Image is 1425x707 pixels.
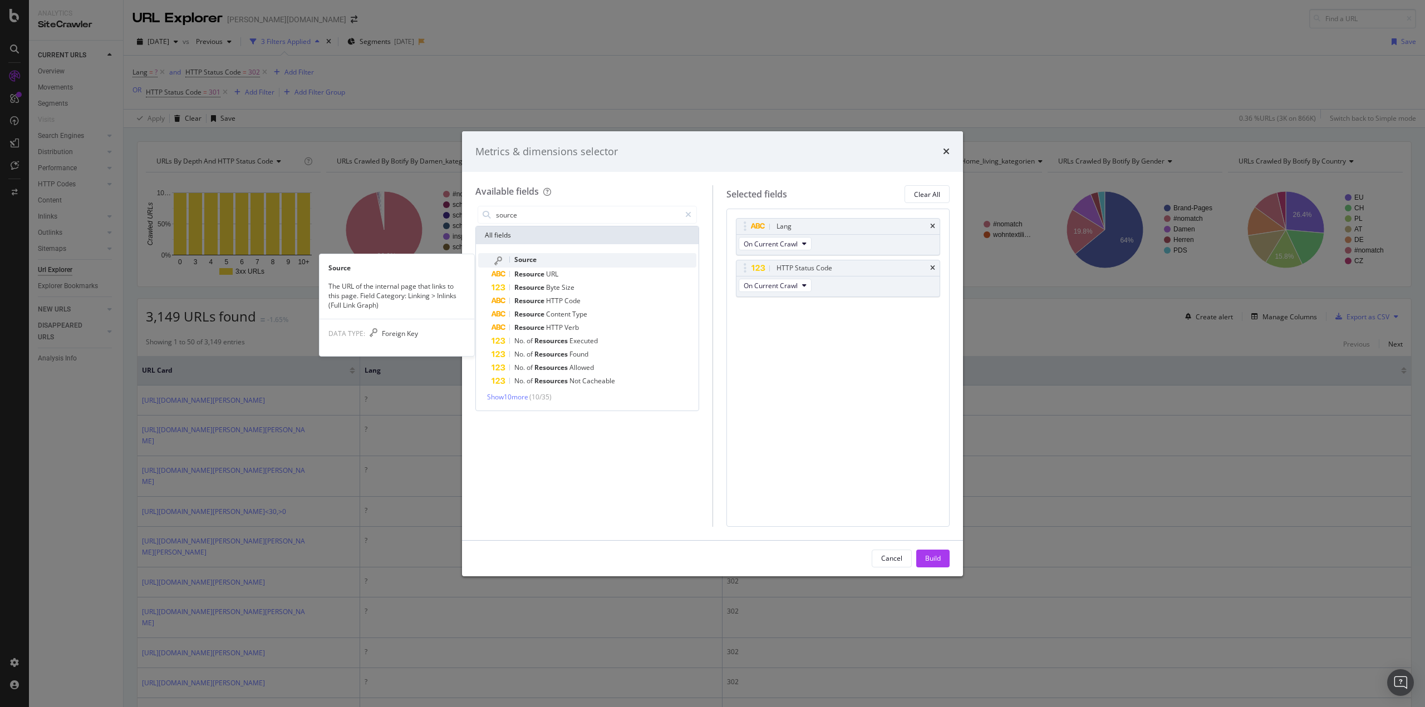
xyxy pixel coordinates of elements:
[881,553,902,563] div: Cancel
[925,553,941,563] div: Build
[320,263,474,273] div: Source
[1387,669,1414,696] div: Open Intercom Messenger
[514,255,537,264] span: Source
[514,323,546,332] span: Resource
[916,550,950,567] button: Build
[534,376,569,385] span: Resources
[514,363,527,372] span: No.
[527,336,534,345] span: of
[527,363,534,372] span: of
[534,363,569,372] span: Resources
[320,281,474,310] div: The URL of the internal page that links to this page. Field Category: Linking > Inlinks (Full Lin...
[914,190,940,199] div: Clear All
[546,283,562,292] span: Byte
[930,223,935,230] div: times
[514,309,546,319] span: Resource
[475,145,618,159] div: Metrics & dimensions selector
[564,296,581,305] span: Code
[777,263,832,274] div: HTTP Status Code
[726,188,787,201] div: Selected fields
[572,309,587,319] span: Type
[564,323,579,332] span: Verb
[569,363,594,372] span: Allowed
[529,392,552,402] span: ( 10 / 35 )
[569,336,598,345] span: Executed
[569,376,582,385] span: Not
[744,239,798,249] span: On Current Crawl
[476,226,699,244] div: All fields
[546,323,564,332] span: HTTP
[905,185,950,203] button: Clear All
[562,283,574,292] span: Size
[943,145,950,159] div: times
[527,349,534,359] span: of
[514,336,527,345] span: No.
[514,269,546,279] span: Resource
[736,260,941,297] div: HTTP Status CodetimesOn Current Crawl
[514,376,527,385] span: No.
[739,279,812,292] button: On Current Crawl
[534,336,569,345] span: Resources
[487,392,528,402] span: Show 10 more
[569,349,588,359] span: Found
[527,376,534,385] span: of
[462,131,963,576] div: modal
[739,237,812,250] button: On Current Crawl
[514,283,546,292] span: Resource
[495,206,680,223] input: Search by field name
[582,376,615,385] span: Cacheable
[930,265,935,271] div: times
[546,309,572,319] span: Content
[744,281,798,290] span: On Current Crawl
[736,218,941,255] div: LangtimesOn Current Crawl
[534,349,569,359] span: Resources
[514,349,527,359] span: No.
[546,296,564,305] span: HTTP
[514,296,546,305] span: Resource
[777,221,792,232] div: Lang
[872,550,912,567] button: Cancel
[475,185,539,197] div: Available fields
[546,269,558,279] span: URL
